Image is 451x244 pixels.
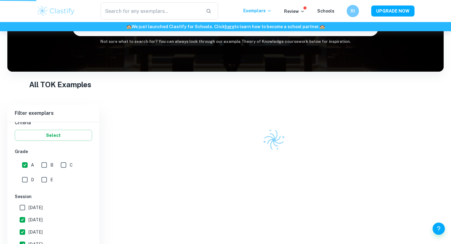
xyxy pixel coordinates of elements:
[37,5,75,17] img: Clastify logo
[347,5,359,17] button: RI
[225,24,234,29] a: here
[29,204,43,211] span: [DATE]
[29,229,43,235] span: [DATE]
[349,8,357,14] h6: RI
[15,193,92,200] h6: Session
[70,162,73,168] span: C
[29,79,422,90] h1: All TOK Examples
[29,216,43,223] span: [DATE]
[50,176,53,183] span: E
[126,24,132,29] span: 🏫
[50,162,53,168] span: B
[260,126,288,154] img: Clastify logo
[15,130,92,141] button: Select
[7,39,444,45] h6: Not sure what to search for? You can always look through our example Theory of Knowledge coursewo...
[284,8,305,15] p: Review
[7,105,99,122] h6: Filter exemplars
[15,119,92,126] h6: Criteria
[320,24,325,29] span: 🏫
[1,23,450,30] h6: We just launched Clastify for Schools. Click to learn how to become a school partner.
[243,7,272,14] p: Exemplars
[101,2,201,20] input: Search for any exemplars...
[15,148,92,155] h6: Grade
[31,162,34,168] span: A
[317,9,334,13] a: Schools
[371,6,414,17] button: UPGRADE NOW
[31,176,34,183] span: D
[433,223,445,235] button: Help and Feedback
